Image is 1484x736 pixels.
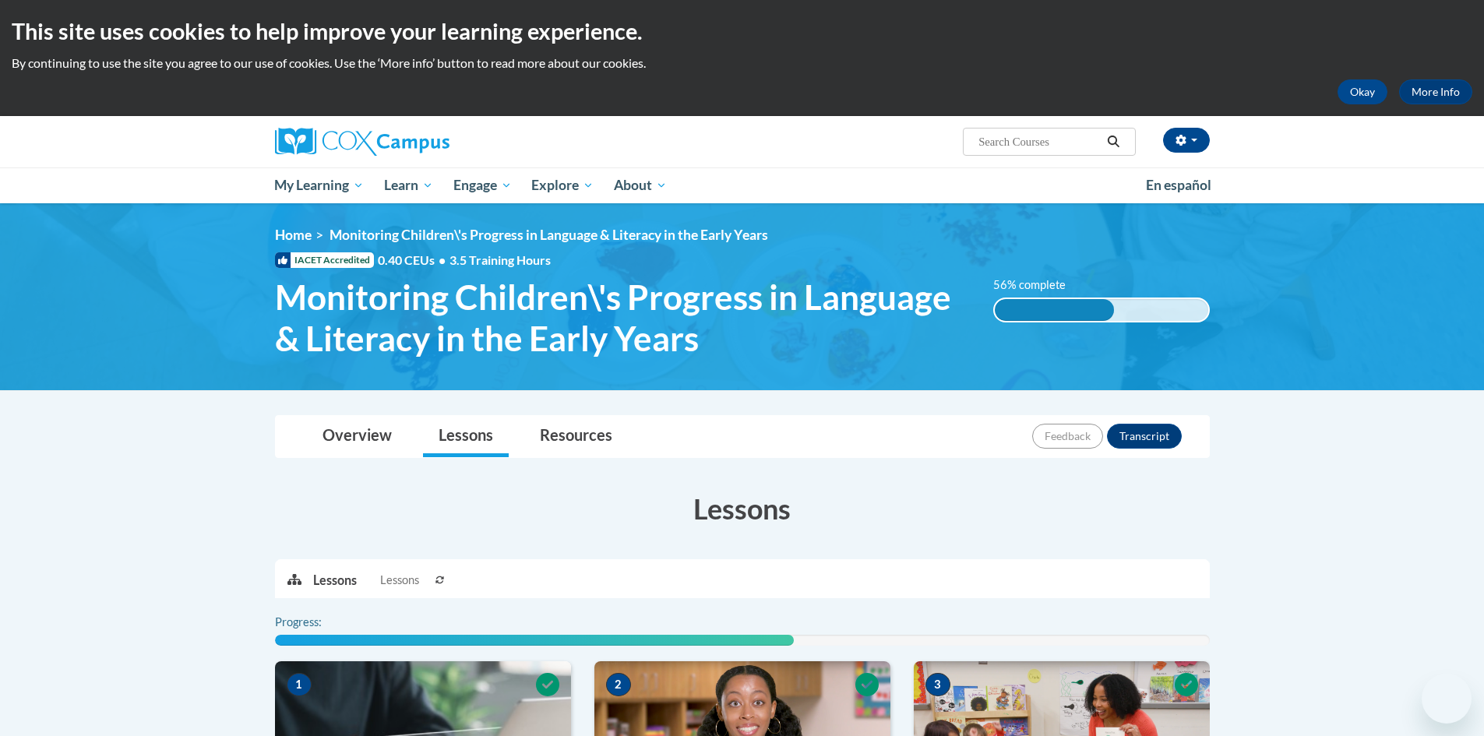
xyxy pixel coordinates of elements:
[384,176,433,195] span: Learn
[449,252,551,267] span: 3.5 Training Hours
[275,227,312,243] a: Home
[12,16,1472,47] h2: This site uses cookies to help improve your learning experience.
[380,572,419,589] span: Lessons
[524,416,628,457] a: Resources
[1136,169,1221,202] a: En español
[378,252,449,269] span: 0.40 CEUs
[606,673,631,696] span: 2
[1146,177,1211,193] span: En español
[1032,424,1103,449] button: Feedback
[330,227,768,243] span: Monitoring Children\'s Progress in Language & Literacy in the Early Years
[307,416,407,457] a: Overview
[614,176,667,195] span: About
[374,167,443,203] a: Learn
[252,167,1233,203] div: Main menu
[275,128,571,156] a: Cox Campus
[275,614,365,631] label: Progress:
[287,673,312,696] span: 1
[604,167,677,203] a: About
[977,132,1102,151] input: Search Courses
[265,167,375,203] a: My Learning
[995,299,1114,321] div: 56% complete
[313,572,357,589] p: Lessons
[521,167,604,203] a: Explore
[274,176,364,195] span: My Learning
[1399,79,1472,104] a: More Info
[275,128,449,156] img: Cox Campus
[1102,132,1125,151] button: Search
[1163,128,1210,153] button: Account Settings
[531,176,594,195] span: Explore
[925,673,950,696] span: 3
[443,167,522,203] a: Engage
[1422,674,1472,724] iframe: Button to launch messaging window
[275,252,374,268] span: IACET Accredited
[1107,424,1182,449] button: Transcript
[275,489,1210,528] h3: Lessons
[275,276,971,359] span: Monitoring Children\'s Progress in Language & Literacy in the Early Years
[453,176,512,195] span: Engage
[423,416,509,457] a: Lessons
[993,276,1083,294] label: 56% complete
[439,252,446,267] span: •
[12,55,1472,72] p: By continuing to use the site you agree to our use of cookies. Use the ‘More info’ button to read...
[1338,79,1387,104] button: Okay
